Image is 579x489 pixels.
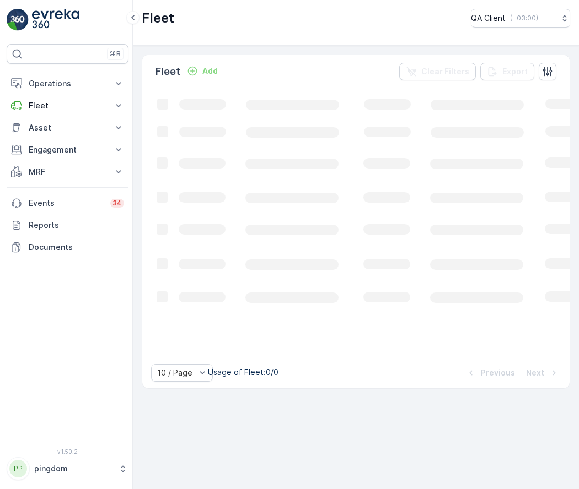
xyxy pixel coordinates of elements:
[142,9,174,27] p: Fleet
[7,448,128,455] span: v 1.50.2
[156,64,180,79] p: Fleet
[7,73,128,95] button: Operations
[7,192,128,214] a: Events34
[525,366,561,379] button: Next
[399,63,476,80] button: Clear Filters
[526,367,544,378] p: Next
[421,66,469,77] p: Clear Filters
[7,161,128,183] button: MRF
[29,220,124,231] p: Reports
[471,9,570,28] button: QA Client(+03:00)
[9,460,27,477] div: PP
[29,242,124,253] p: Documents
[510,14,538,23] p: ( +03:00 )
[110,50,121,58] p: ⌘B
[112,199,122,208] p: 34
[7,236,128,258] a: Documents
[29,100,106,111] p: Fleet
[208,367,278,378] p: Usage of Fleet : 0/0
[7,117,128,139] button: Asset
[464,366,516,379] button: Previous
[502,66,528,77] p: Export
[29,198,104,209] p: Events
[202,66,218,77] p: Add
[480,63,534,80] button: Export
[29,144,106,155] p: Engagement
[34,463,113,474] p: pingdom
[7,457,128,480] button: PPpingdom
[29,166,106,177] p: MRF
[183,64,222,78] button: Add
[29,122,106,133] p: Asset
[481,367,515,378] p: Previous
[471,13,506,24] p: QA Client
[7,214,128,236] a: Reports
[7,95,128,117] button: Fleet
[7,139,128,161] button: Engagement
[29,78,106,89] p: Operations
[7,9,29,31] img: logo
[32,9,79,31] img: logo_light-DOdMpM7g.png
